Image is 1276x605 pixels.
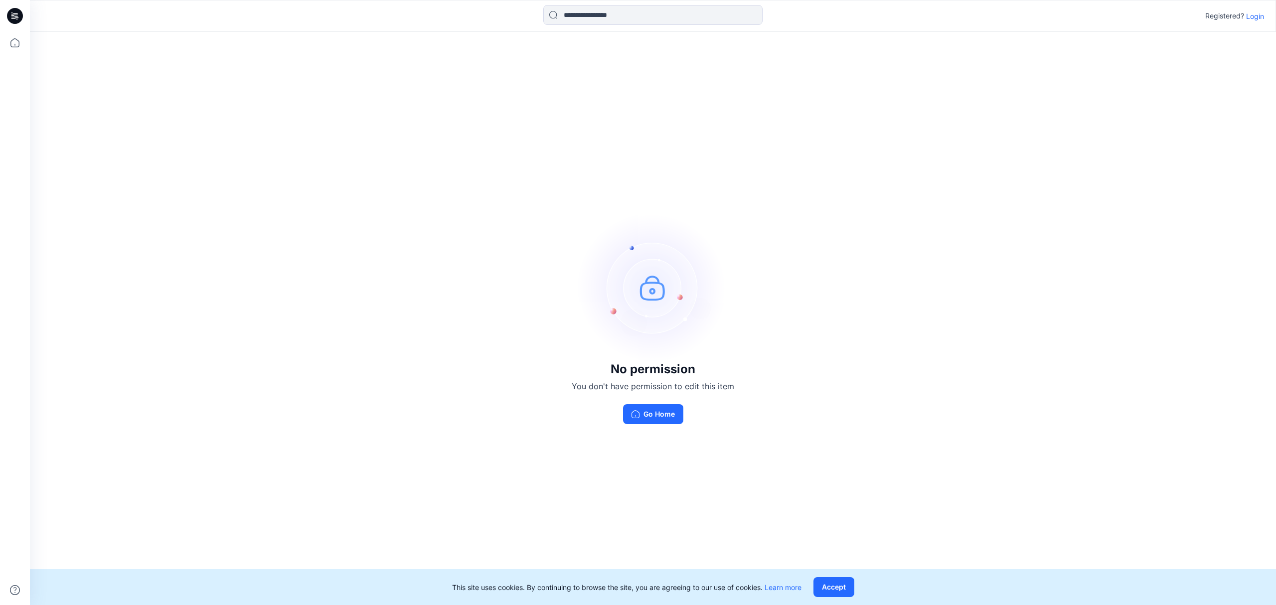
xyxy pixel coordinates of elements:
p: Registered? [1205,10,1244,22]
a: Learn more [765,583,801,592]
p: Login [1246,11,1264,21]
p: This site uses cookies. By continuing to browse the site, you are agreeing to our use of cookies. [452,582,801,593]
h3: No permission [572,362,734,376]
img: no-perm.svg [578,213,728,362]
button: Go Home [623,404,683,424]
button: Accept [813,577,854,597]
p: You don't have permission to edit this item [572,380,734,392]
